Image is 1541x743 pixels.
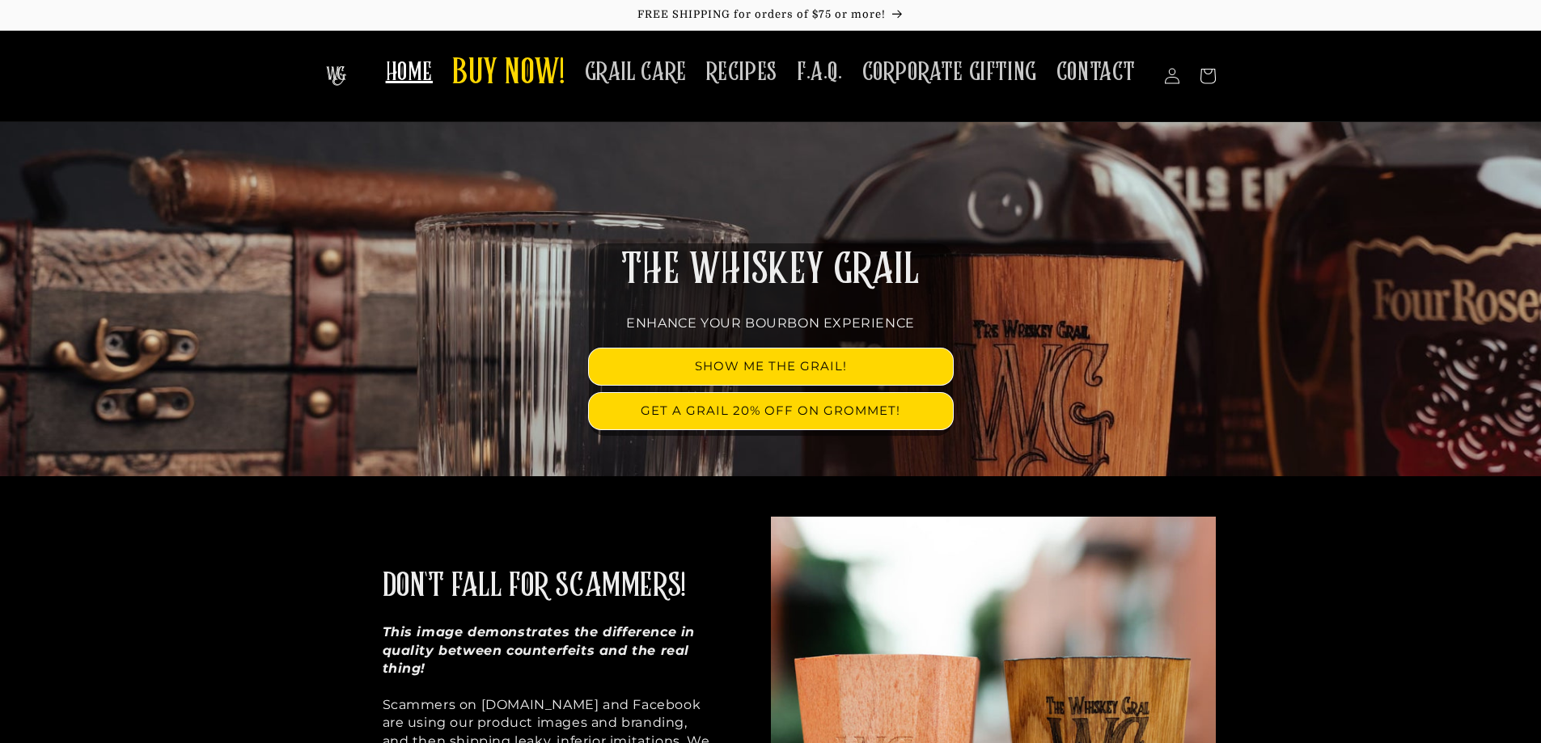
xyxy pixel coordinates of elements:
[376,47,442,98] a: HOME
[326,66,346,86] img: The Whiskey Grail
[626,315,915,331] span: ENHANCE YOUR BOURBON EXPERIENCE
[797,57,843,88] span: F.A.Q.
[787,47,853,98] a: F.A.Q.
[589,348,953,385] a: SHOW ME THE GRAIL!
[386,57,433,88] span: HOME
[696,47,787,98] a: RECIPES
[442,42,575,106] a: BUY NOW!
[383,565,686,607] h2: DON'T FALL FOR SCAMMERS!
[1056,57,1136,88] span: CONTACT
[706,57,777,88] span: RECIPES
[589,393,953,429] a: GET A GRAIL 20% OFF ON GROMMET!
[621,249,919,291] span: THE WHISKEY GRAIL
[853,47,1047,98] a: CORPORATE GIFTING
[585,57,687,88] span: GRAIL CARE
[575,47,696,98] a: GRAIL CARE
[1047,47,1145,98] a: CONTACT
[452,52,565,96] span: BUY NOW!
[862,57,1037,88] span: CORPORATE GIFTING
[16,8,1525,22] p: FREE SHIPPING for orders of $75 or more!
[383,624,696,676] strong: This image demonstrates the difference in quality between counterfeits and the real thing!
